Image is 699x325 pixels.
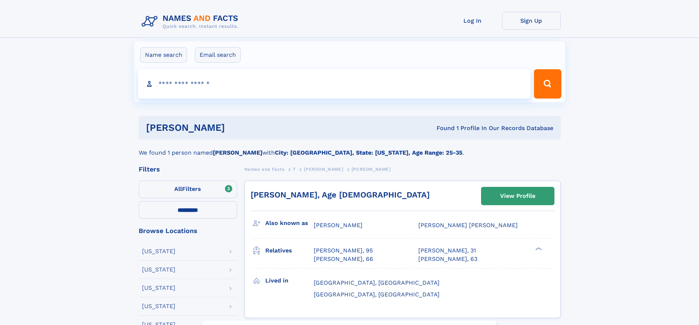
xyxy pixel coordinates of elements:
a: [PERSON_NAME], 63 [418,255,477,263]
label: Name search [140,47,187,63]
div: ❯ [534,247,542,251]
img: Logo Names and Facts [139,12,244,32]
label: Filters [139,181,237,198]
a: Names and Facts [244,165,285,174]
div: Browse Locations [139,228,237,234]
h3: Also known as [265,217,314,229]
span: [PERSON_NAME] [314,222,363,229]
a: Sign Up [502,12,561,30]
span: [GEOGRAPHIC_DATA], [GEOGRAPHIC_DATA] [314,279,440,286]
label: Email search [195,47,241,63]
div: [US_STATE] [142,303,175,309]
div: Filters [139,166,237,173]
a: [PERSON_NAME], 95 [314,247,373,255]
h3: Relatives [265,244,314,257]
h3: Lived in [265,274,314,287]
span: All [174,185,182,192]
div: [US_STATE] [142,285,175,291]
span: [PERSON_NAME] [352,167,391,172]
div: We found 1 person named with . [139,140,561,157]
button: Search Button [534,69,561,99]
div: View Profile [500,188,535,204]
a: Log In [443,12,502,30]
a: T [293,165,296,174]
span: [PERSON_NAME] [PERSON_NAME] [418,222,518,229]
div: Found 1 Profile In Our Records Database [331,124,553,132]
b: City: [GEOGRAPHIC_DATA], State: [US_STATE], Age Range: 25-35 [275,149,462,156]
span: [PERSON_NAME] [304,167,343,172]
a: [PERSON_NAME] [304,165,343,174]
a: [PERSON_NAME], Age [DEMOGRAPHIC_DATA] [251,190,430,199]
div: [US_STATE] [142,248,175,254]
a: [PERSON_NAME], 31 [418,247,476,255]
a: [PERSON_NAME], 66 [314,255,373,263]
h1: [PERSON_NAME] [146,123,331,132]
span: [GEOGRAPHIC_DATA], [GEOGRAPHIC_DATA] [314,291,440,298]
span: T [293,167,296,172]
a: View Profile [481,187,554,205]
b: [PERSON_NAME] [213,149,262,156]
div: [US_STATE] [142,267,175,273]
input: search input [138,69,531,99]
